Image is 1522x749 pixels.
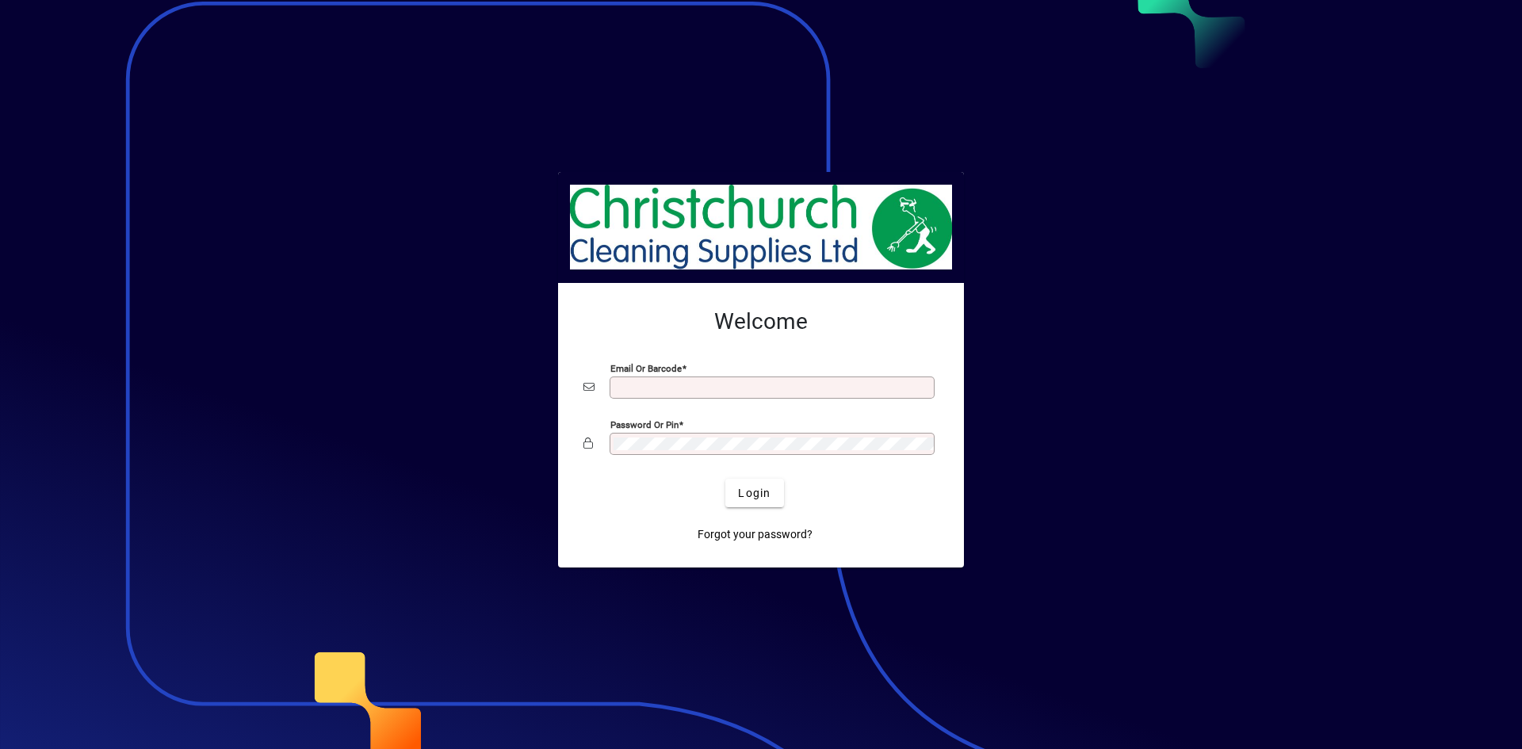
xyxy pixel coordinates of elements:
[610,363,682,374] mat-label: Email or Barcode
[738,485,771,502] span: Login
[698,526,813,543] span: Forgot your password?
[691,520,819,548] a: Forgot your password?
[583,308,939,335] h2: Welcome
[725,479,783,507] button: Login
[610,419,679,430] mat-label: Password or Pin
